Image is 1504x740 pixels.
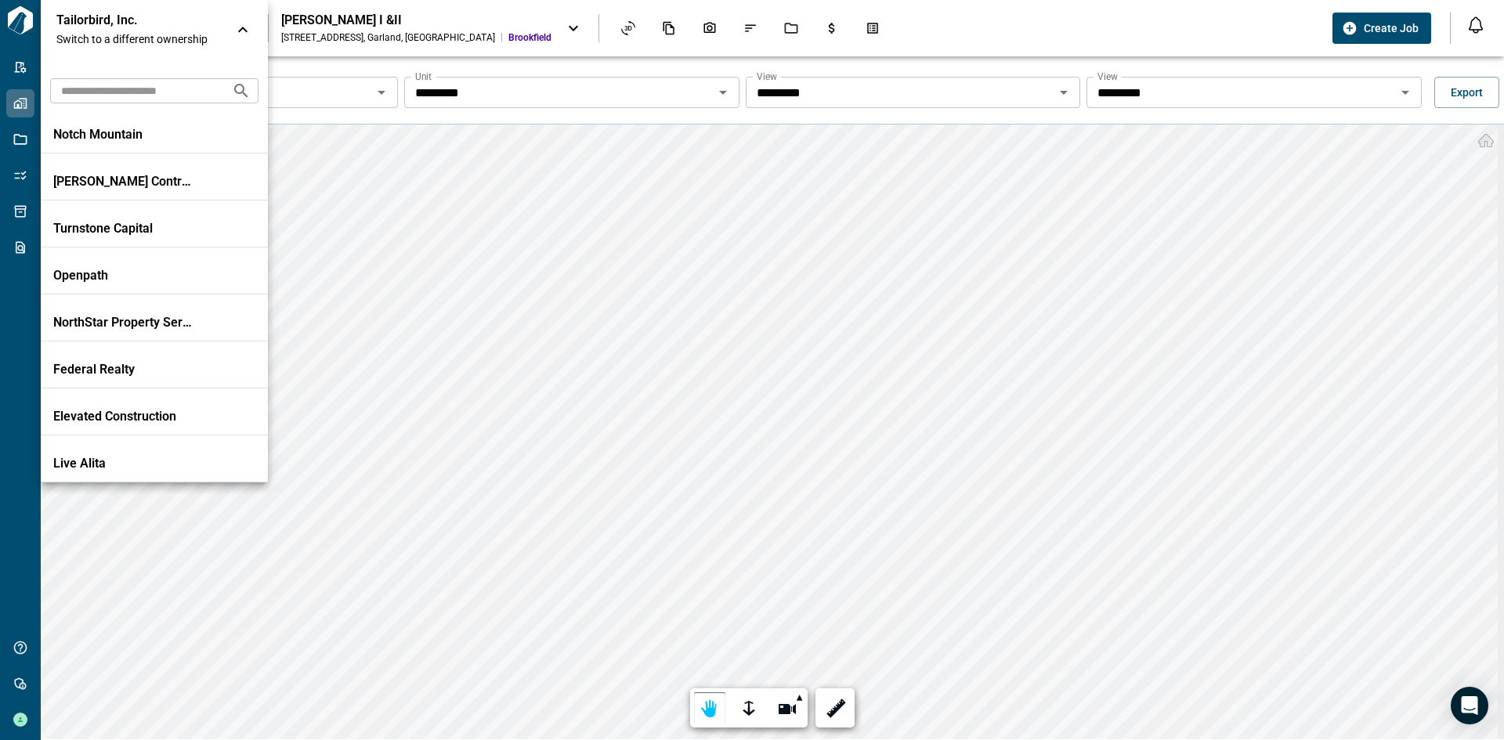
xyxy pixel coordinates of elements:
p: Openpath [53,268,194,283]
p: [PERSON_NAME] Contracting [53,174,194,190]
span: Switch to a different ownership [56,31,221,47]
div: Open Intercom Messenger [1451,687,1488,724]
p: NorthStar Property Services [53,315,194,330]
button: Search organizations [226,75,257,106]
p: Notch Mountain [53,127,194,143]
p: Tailorbird, Inc. [56,13,197,28]
p: Turnstone Capital [53,221,194,236]
p: Live Alita [53,456,194,471]
p: Elevated Construction [53,409,194,424]
p: Federal Realty [53,362,194,377]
